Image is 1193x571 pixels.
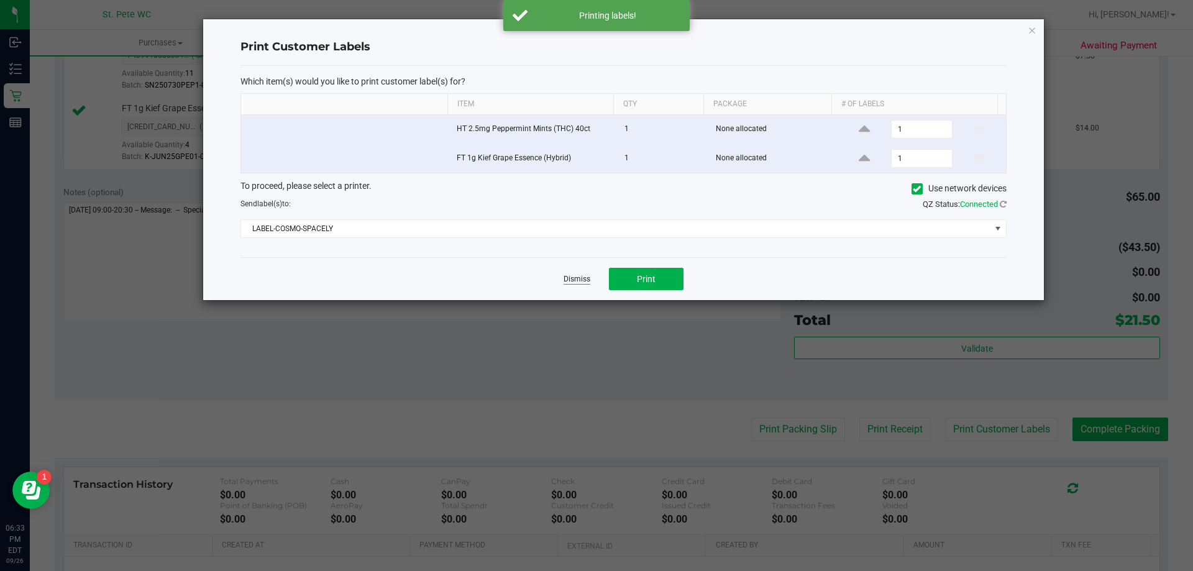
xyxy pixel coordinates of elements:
th: Package [703,94,831,115]
span: QZ Status: [923,199,1007,209]
span: Print [637,274,656,284]
td: 1 [617,115,708,144]
td: None allocated [708,115,838,144]
h4: Print Customer Labels [240,39,1007,55]
div: Printing labels! [534,9,680,22]
th: # of labels [831,94,997,115]
td: None allocated [708,144,838,173]
div: To proceed, please select a printer. [231,180,1016,198]
td: FT 1g Kief Grape Essence (Hybrid) [449,144,617,173]
span: Send to: [240,199,291,208]
iframe: Resource center unread badge [37,470,52,485]
p: Which item(s) would you like to print customer label(s) for? [240,76,1007,87]
td: 1 [617,144,708,173]
span: Connected [960,199,998,209]
iframe: Resource center [12,472,50,509]
span: label(s) [257,199,282,208]
th: Item [447,94,613,115]
span: LABEL-COSMO-SPACELY [241,220,990,237]
label: Use network devices [912,182,1007,195]
a: Dismiss [564,274,590,285]
th: Qty [613,94,703,115]
td: HT 2.5mg Peppermint Mints (THC) 40ct [449,115,617,144]
button: Print [609,268,683,290]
